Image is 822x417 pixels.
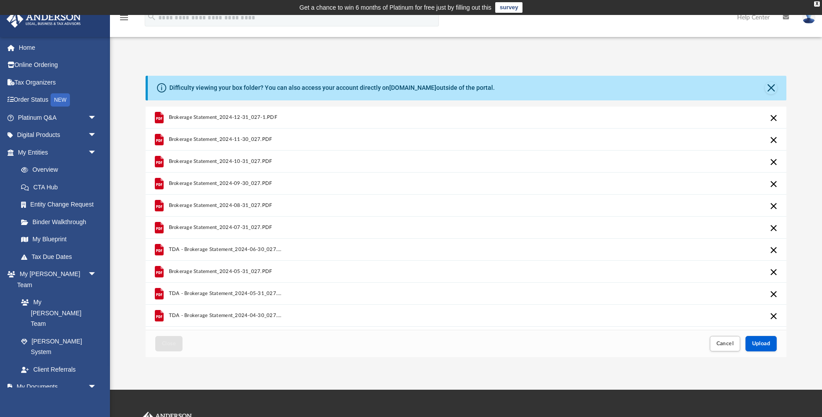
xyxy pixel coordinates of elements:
span: arrow_drop_down [88,109,106,127]
span: Brokerage Statement_2024-07-31_027.PDF [168,225,272,230]
div: Upload [146,107,786,357]
button: Cancel this upload [768,201,779,211]
a: CTA Hub [12,178,110,196]
div: close [814,1,820,7]
span: Brokerage Statement_2024-10-31_027.PDF [168,159,272,164]
button: Cancel this upload [768,157,779,167]
button: Upload [745,336,777,351]
button: Cancel this upload [768,179,779,189]
a: My [PERSON_NAME] Teamarrow_drop_down [6,266,106,294]
a: My [PERSON_NAME] Team [12,294,101,333]
a: My Documentsarrow_drop_down [6,378,106,396]
span: TDA - Brokerage Statement_2024-05-31_027.PDF [168,291,284,296]
a: Tax Organizers [6,74,110,91]
button: Close [155,336,183,351]
i: search [147,12,157,22]
span: arrow_drop_down [88,378,106,396]
button: Cancel this upload [768,267,779,277]
div: Get a chance to win 6 months of Platinum for free just by filling out this [300,2,492,13]
span: Upload [752,341,771,346]
a: My Entitiesarrow_drop_down [6,144,110,161]
img: Anderson Advisors Platinum Portal [4,11,84,28]
a: menu [119,17,129,23]
a: [PERSON_NAME] System [12,332,106,361]
span: Brokerage Statement_2024-08-31_027.PDF [168,203,272,208]
a: Tax Due Dates [12,248,110,266]
a: Home [6,39,110,56]
span: Cancel [716,341,734,346]
span: arrow_drop_down [88,266,106,284]
a: Digital Productsarrow_drop_down [6,126,110,144]
div: NEW [51,93,70,107]
a: survey [495,2,522,13]
a: Binder Walkthrough [12,213,110,231]
a: Overview [12,161,110,179]
a: Client Referrals [12,361,106,378]
span: TDA - Brokerage Statement_2024-06-30_027.PDF [168,247,284,252]
button: Cancel this upload [768,223,779,233]
a: Order StatusNEW [6,91,110,109]
span: arrow_drop_down [88,126,106,144]
span: Brokerage Statement_2024-11-30_027.PDF [168,137,272,142]
span: TDA - Brokerage Statement_2024-04-30_027.PDF [168,313,284,318]
span: Close [162,341,176,346]
div: Difficulty viewing your box folder? You can also access your account directly on outside of the p... [169,83,495,92]
i: menu [119,12,129,23]
img: User Pic [802,11,815,24]
button: Close [765,82,777,94]
button: Cancel [710,336,741,351]
span: arrow_drop_down [88,144,106,162]
span: Brokerage Statement_2024-09-30_027.PDF [168,181,272,186]
button: Cancel this upload [768,289,779,299]
a: Online Ordering [6,56,110,74]
span: Brokerage Statement_2024-05-31_027.PDF [168,269,272,274]
a: Platinum Q&Aarrow_drop_down [6,109,110,126]
button: Cancel this upload [768,311,779,321]
span: Brokerage Statement_2024-12-31_027-1.PDF [168,114,277,120]
a: [DOMAIN_NAME] [389,84,436,91]
a: My Blueprint [12,231,106,248]
button: Cancel this upload [768,135,779,145]
button: Cancel this upload [768,113,779,123]
button: Cancel this upload [768,245,779,255]
div: grid [146,107,786,330]
a: Entity Change Request [12,196,110,214]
